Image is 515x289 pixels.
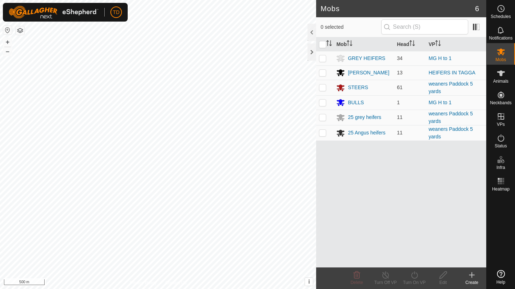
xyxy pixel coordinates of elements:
span: Infra [496,165,505,170]
button: + [3,38,12,46]
div: Turn On VP [400,279,429,286]
span: Heatmap [492,187,510,191]
a: Help [487,267,515,287]
div: Turn Off VP [371,279,400,286]
span: Animals [493,79,509,83]
a: Privacy Policy [130,280,157,286]
p-sorticon: Activate to sort [435,41,441,47]
span: VPs [497,122,505,127]
span: Help [496,280,505,284]
th: Head [394,37,426,51]
div: Create [457,279,486,286]
button: – [3,47,12,56]
span: Schedules [491,14,511,19]
a: HEIFERS IN TAGGA [429,70,475,75]
img: Gallagher Logo [9,6,99,19]
div: Edit [429,279,457,286]
a: Contact Us [165,280,186,286]
span: Status [495,144,507,148]
p-sorticon: Activate to sort [326,41,332,47]
div: GREY HEIFERS [348,55,385,62]
span: Mobs [496,58,506,62]
span: 6 [475,3,479,14]
div: BULLS [348,99,364,106]
span: 0 selected [320,23,381,31]
a: MG H to 1 [429,55,452,61]
th: VP [426,37,486,51]
div: 25 Angus heifers [348,129,385,137]
span: i [308,279,310,285]
a: weaners Paddock 5 yards [429,126,473,139]
span: Delete [351,280,363,285]
span: TD [113,9,120,16]
h2: Mobs [320,4,475,13]
a: MG H to 1 [429,100,452,105]
div: 25 grey heifers [348,114,381,121]
button: Map Layers [16,26,24,35]
a: weaners Paddock 5 yards [429,111,473,124]
span: 11 [397,114,403,120]
th: Mob [333,37,394,51]
span: 34 [397,55,403,61]
span: Notifications [489,36,512,40]
span: Neckbands [490,101,511,105]
span: 61 [397,84,403,90]
div: [PERSON_NAME] [348,69,389,77]
a: weaners Paddock 5 yards [429,81,473,94]
span: 13 [397,70,403,75]
button: Reset Map [3,26,12,35]
input: Search (S) [381,19,468,35]
span: 11 [397,130,403,136]
p-sorticon: Activate to sort [409,41,415,47]
span: 1 [397,100,400,105]
p-sorticon: Activate to sort [347,41,352,47]
div: STEERS [348,84,368,91]
button: i [305,278,313,286]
